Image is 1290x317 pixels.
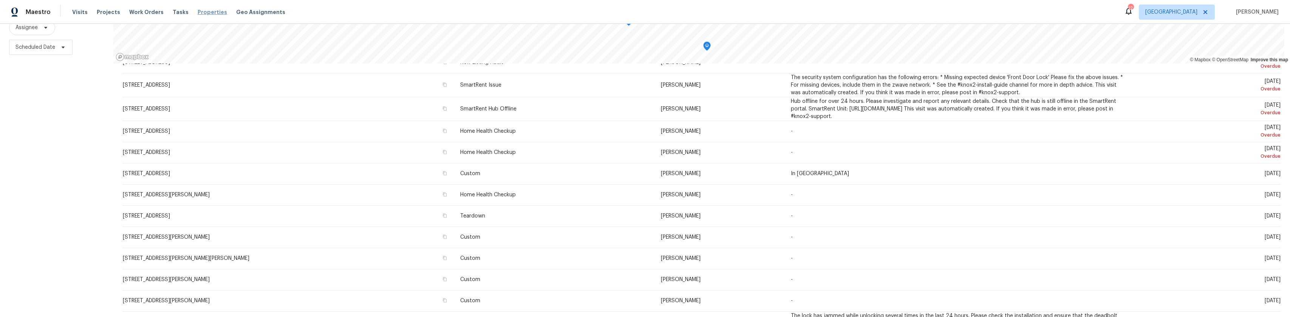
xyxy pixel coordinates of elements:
div: Overdue [1138,152,1281,160]
span: [DATE] [1138,125,1281,139]
span: - [791,235,793,240]
span: [DATE] [1265,192,1281,197]
span: [STREET_ADDRESS] [123,150,170,155]
span: - [791,277,793,282]
a: Mapbox [1190,57,1211,62]
span: [PERSON_NAME] [661,298,701,303]
span: [DATE] [1265,256,1281,261]
span: [STREET_ADDRESS][PERSON_NAME] [123,235,210,240]
span: Custom [460,298,480,303]
span: [PERSON_NAME] [661,192,701,197]
button: Copy Address [441,127,448,134]
span: [STREET_ADDRESS][PERSON_NAME] [123,192,210,197]
div: Map marker [703,42,711,53]
span: [PERSON_NAME] [661,129,701,134]
span: In [GEOGRAPHIC_DATA] [791,171,849,176]
span: Home Health Checkup [460,192,516,197]
span: - [791,192,793,197]
button: Copy Address [441,233,448,240]
span: Scheduled Date [15,44,55,51]
span: The security system configuration has the following errors: * Missing expected device 'Front Door... [791,75,1123,95]
span: [PERSON_NAME] [661,277,701,282]
button: Copy Address [441,81,448,88]
span: [STREET_ADDRESS] [123,171,170,176]
span: Geo Assignments [236,8,285,16]
span: Home Health Checkup [460,150,516,155]
button: Copy Address [441,276,448,283]
span: [PERSON_NAME] [1233,8,1279,16]
span: Teardown [460,213,485,219]
span: - [791,298,793,303]
button: Copy Address [441,149,448,155]
span: [STREET_ADDRESS][PERSON_NAME][PERSON_NAME] [123,256,249,261]
span: Visits [72,8,88,16]
span: Work Orders [129,8,164,16]
span: Hub offline for over 24 hours. Please investigate and report any relevant details. Check that the... [791,99,1116,119]
span: [STREET_ADDRESS] [123,213,170,219]
span: [PERSON_NAME] [661,82,701,88]
span: [DATE] [1138,146,1281,160]
button: Copy Address [441,170,448,177]
div: Overdue [1138,109,1281,117]
a: Improve this map [1251,57,1288,62]
span: - [791,256,793,261]
span: - [791,129,793,134]
span: [STREET_ADDRESS][PERSON_NAME] [123,298,210,303]
span: Assignee [15,24,38,31]
div: Overdue [1138,62,1281,70]
span: - [791,213,793,219]
button: Copy Address [441,212,448,219]
span: [PERSON_NAME] [661,256,701,261]
span: [DATE] [1138,79,1281,93]
span: - [791,150,793,155]
div: Overdue [1138,131,1281,139]
span: [PERSON_NAME] [661,213,701,219]
span: [GEOGRAPHIC_DATA] [1145,8,1197,16]
button: Copy Address [441,255,448,261]
span: Projects [97,8,120,16]
span: [STREET_ADDRESS][PERSON_NAME] [123,277,210,282]
span: [PERSON_NAME] [661,171,701,176]
span: [DATE] [1265,171,1281,176]
span: Maestro [26,8,51,16]
span: Custom [460,171,480,176]
a: OpenStreetMap [1212,57,1248,62]
span: [PERSON_NAME] [661,235,701,240]
span: [STREET_ADDRESS] [123,106,170,112]
div: 12 [1128,5,1133,12]
span: [STREET_ADDRESS] [123,129,170,134]
span: SmartRent Issue [460,82,501,88]
span: [DATE] [1265,235,1281,240]
div: Overdue [1138,85,1281,93]
span: Tasks [173,9,189,15]
button: Copy Address [441,191,448,198]
a: Mapbox homepage [116,53,149,61]
span: Home Health Checkup [460,129,516,134]
span: [STREET_ADDRESS] [123,82,170,88]
span: Custom [460,277,480,282]
span: Custom [460,235,480,240]
span: [PERSON_NAME] [661,106,701,112]
span: [DATE] [1265,277,1281,282]
span: [PERSON_NAME] [661,150,701,155]
span: [DATE] [1265,213,1281,219]
span: [DATE] [1138,103,1281,117]
span: [DATE] [1265,298,1281,303]
button: Copy Address [441,297,448,304]
span: Custom [460,256,480,261]
span: Properties [198,8,227,16]
span: SmartRent Hub Offline [460,106,517,112]
button: Copy Address [441,105,448,112]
